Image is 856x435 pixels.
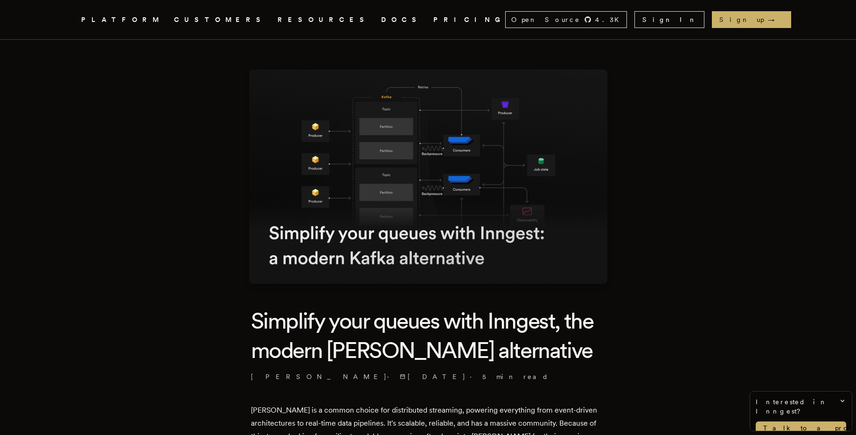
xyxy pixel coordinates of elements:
[81,14,163,26] button: PLATFORM
[433,14,505,26] a: PRICING
[251,372,605,381] p: [PERSON_NAME] · ·
[756,397,846,416] span: Interested in Inngest?
[511,15,580,24] span: Open Source
[278,14,370,26] button: RESOURCES
[634,11,704,28] a: Sign In
[712,11,791,28] a: Sign up
[381,14,422,26] a: DOCS
[251,306,605,365] h1: Simplify your queues with Inngest, the modern [PERSON_NAME] alternative
[482,372,549,381] span: 5 min read
[400,372,466,381] span: [DATE]
[249,70,607,284] img: Featured image for Simplify your queues with Inngest, the modern Kafka alternative blog post
[768,15,784,24] span: →
[595,15,625,24] span: 4.3 K
[174,14,266,26] a: CUSTOMERS
[756,421,846,435] a: Talk to a product expert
